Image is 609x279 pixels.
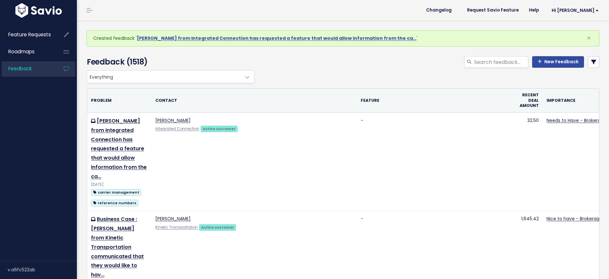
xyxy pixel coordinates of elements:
[91,215,144,278] a: Business Case : [PERSON_NAME] from Kinetic Transportation communicated that they would like to hav…
[91,199,138,207] a: reference numbers
[155,126,199,131] a: Integrated Connection
[14,3,63,18] img: logo-white.9d6f32f41409.svg
[137,35,416,41] a: [PERSON_NAME] from Integrated Connection has requested a feature that would allow information fro...
[516,89,543,112] th: Recent deal amount
[87,56,251,68] h4: Feedback (1518)
[524,5,544,15] a: Help
[155,117,191,124] a: [PERSON_NAME]
[203,126,236,131] strong: Active customer
[87,71,241,83] span: Everything
[91,189,141,196] span: carrier management
[201,225,234,230] strong: Active customer
[462,5,524,15] a: Request Savio Feature
[2,61,53,76] a: Feedback
[426,8,452,13] span: Changelog
[580,31,597,46] button: Close
[8,261,77,278] div: v.a6fc522ab
[87,70,254,83] span: Everything
[2,44,53,59] a: Roadmaps
[91,188,141,196] a: carrier management
[91,117,147,180] a: [PERSON_NAME] from Integrated Connection has requested a feature that would allow information fro...
[201,125,238,132] a: Active customer
[2,27,53,42] a: Feature Requests
[152,89,357,112] th: Contact
[587,33,591,43] span: ×
[516,113,543,211] td: 32.50
[155,225,198,230] a: Kinetic Transportation
[357,113,516,211] td: -
[86,30,599,47] div: Created feedback ' '
[8,31,51,38] span: Feature Requests
[8,48,35,55] span: Roadmaps
[552,8,599,13] span: Hi [PERSON_NAME]
[8,65,32,72] span: Feedback
[155,215,191,222] a: [PERSON_NAME]
[544,5,604,15] a: Hi [PERSON_NAME]
[199,224,236,230] a: Active customer
[473,56,528,68] input: Search feedback...
[87,89,152,112] th: Problem
[532,56,584,68] a: New Feedback
[91,181,148,188] div: [DATE]
[91,200,138,206] span: reference numbers
[357,89,516,112] th: Feature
